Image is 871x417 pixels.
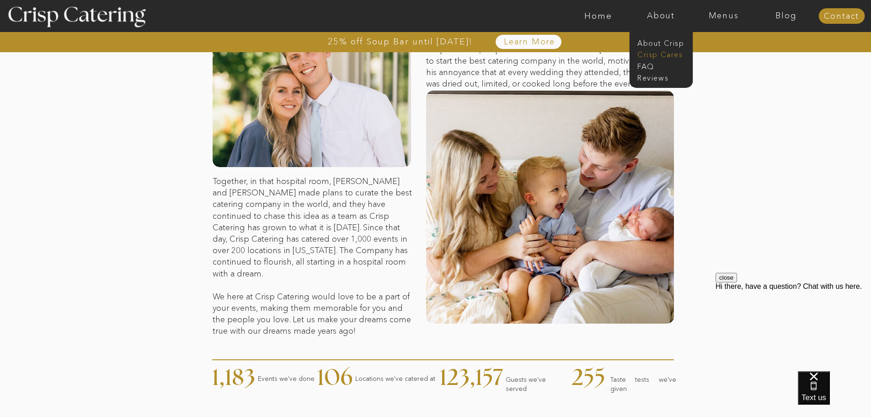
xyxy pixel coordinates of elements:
[610,375,676,391] p: Taste tests we've given
[212,367,278,391] p: 1,183
[483,38,577,47] a: Learn More
[818,12,865,21] a: Contact
[637,38,690,47] a: About Crisp
[295,37,506,46] a: 25% off Soup Bar until [DATE]!
[637,49,690,58] a: Crisp Cares
[355,374,440,390] p: Locations we've catered at
[213,176,414,300] p: Together, in that hospital room, [PERSON_NAME] and [PERSON_NAME] made plans to curate the best ca...
[440,367,506,391] p: 123,157
[716,273,871,383] iframe: podium webchat widget prompt
[630,11,692,21] a: About
[572,367,637,391] p: 255
[258,374,324,391] p: Events we've done
[755,11,818,21] a: Blog
[692,11,755,21] a: Menus
[317,367,383,391] p: 106
[506,375,566,404] p: Guests we've served
[567,11,630,21] a: Home
[637,61,683,70] a: faq
[637,73,683,81] a: Reviews
[798,371,871,417] iframe: podium webchat widget bubble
